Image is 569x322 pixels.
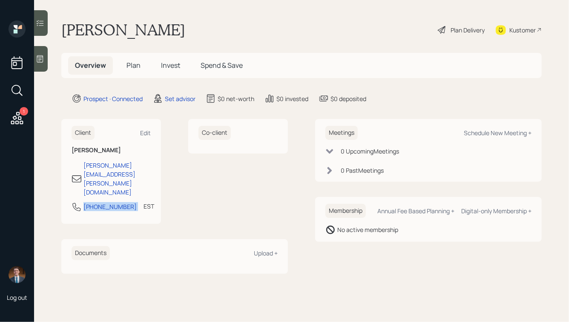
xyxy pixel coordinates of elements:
[72,246,110,260] h6: Documents
[83,161,151,197] div: [PERSON_NAME][EMAIL_ADDRESS][PERSON_NAME][DOMAIN_NAME]
[451,26,485,35] div: Plan Delivery
[201,61,243,70] span: Spend & Save
[9,266,26,283] img: hunter_neumayer.jpg
[337,225,398,234] div: No active membership
[165,94,195,103] div: Set advisor
[20,107,28,116] div: 1
[144,202,154,211] div: EST
[325,204,366,218] h6: Membership
[276,94,308,103] div: $0 invested
[75,61,106,70] span: Overview
[61,20,185,39] h1: [PERSON_NAME]
[72,126,95,140] h6: Client
[140,129,151,137] div: Edit
[83,94,143,103] div: Prospect · Connected
[464,129,532,137] div: Schedule New Meeting +
[377,207,454,215] div: Annual Fee Based Planning +
[218,94,254,103] div: $0 net-worth
[461,207,532,215] div: Digital-only Membership +
[325,126,358,140] h6: Meetings
[198,126,231,140] h6: Co-client
[341,147,399,156] div: 0 Upcoming Meeting s
[126,61,141,70] span: Plan
[72,147,151,154] h6: [PERSON_NAME]
[161,61,180,70] span: Invest
[341,166,384,175] div: 0 Past Meeting s
[83,202,137,211] div: [PHONE_NUMBER]
[254,249,278,257] div: Upload +
[330,94,366,103] div: $0 deposited
[509,26,536,35] div: Kustomer
[7,293,27,302] div: Log out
